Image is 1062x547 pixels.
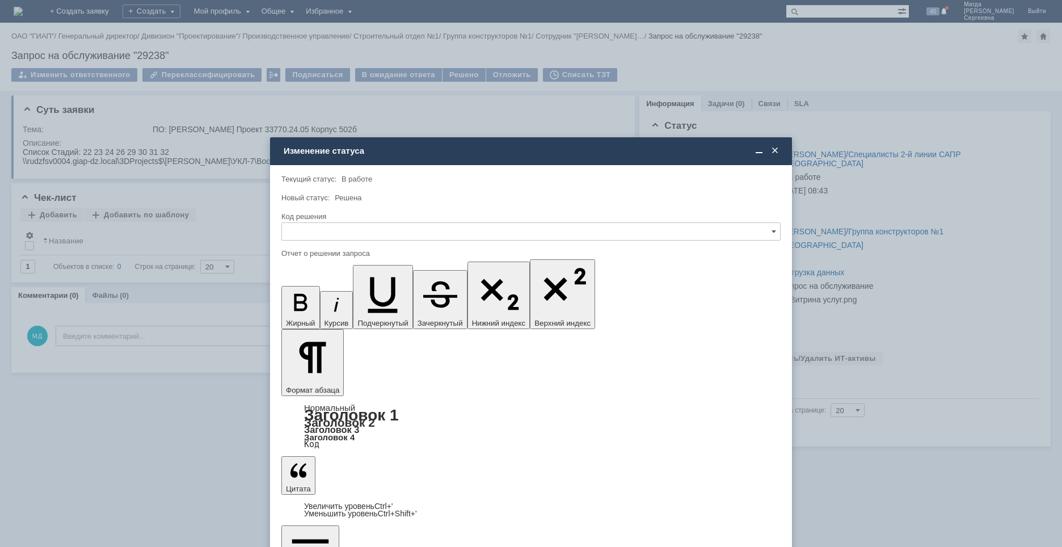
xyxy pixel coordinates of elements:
[304,509,417,518] a: Decrease
[304,416,375,429] a: Заголовок 2
[281,456,315,495] button: Цитата
[753,146,765,156] span: Свернуть (Ctrl + M)
[413,270,467,329] button: Зачеркнутый
[286,319,315,327] span: Жирный
[284,146,781,156] div: Изменение статуса
[281,329,344,396] button: Формат абзаца
[304,432,355,442] a: Заголовок 4
[472,319,526,327] span: Нижний индекс
[534,319,591,327] span: Верхний индекс
[281,250,778,257] div: Отчет о решении запроса
[320,291,353,329] button: Курсив
[530,259,595,329] button: Верхний индекс
[769,146,781,156] span: Закрыть
[467,262,530,329] button: Нижний индекс
[353,265,412,329] button: Подчеркнутый
[286,386,339,394] span: Формат абзаца
[281,404,781,448] div: Формат абзаца
[281,503,781,517] div: Цитата
[304,424,359,435] a: Заголовок 3
[342,175,372,183] span: В работе
[357,319,408,327] span: Подчеркнутый
[281,286,320,329] button: Жирный
[281,213,778,220] div: Код решения
[335,193,361,202] span: Решена
[324,319,349,327] span: Курсив
[378,509,417,518] span: Ctrl+Shift+'
[374,502,393,511] span: Ctrl+'
[304,502,393,511] a: Increase
[286,485,311,493] span: Цитата
[281,175,336,183] label: Текущий статус:
[418,319,463,327] span: Зачеркнутый
[281,193,330,202] label: Новый статус:
[304,403,355,413] a: Нормальный
[304,439,319,449] a: Код
[304,406,399,424] a: Заголовок 1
